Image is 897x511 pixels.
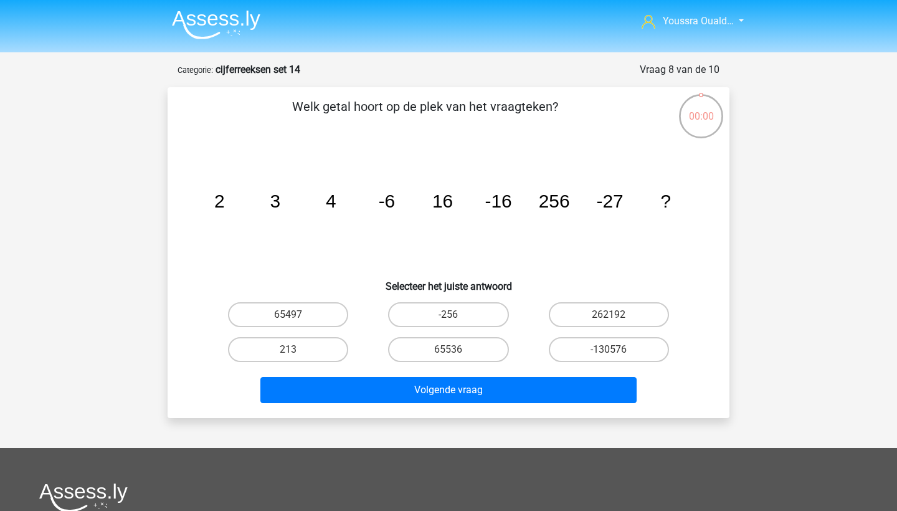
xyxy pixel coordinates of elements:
[228,337,348,362] label: 213
[228,302,348,327] label: 65497
[388,337,508,362] label: 65536
[388,302,508,327] label: -256
[270,191,281,211] tspan: 3
[539,191,570,211] tspan: 256
[678,93,724,124] div: 00:00
[549,302,669,327] label: 262192
[260,377,637,403] button: Volgende vraag
[379,191,396,211] tspan: -6
[172,10,260,39] img: Assessly
[214,191,225,211] tspan: 2
[178,65,213,75] small: Categorie:
[216,64,300,75] strong: cijferreeksen set 14
[187,97,663,135] p: Welk getal hoort op de plek van het vraagteken?
[637,14,735,29] a: Youssra Ouald…
[549,337,669,362] label: -130576
[432,191,453,211] tspan: 16
[187,270,710,292] h6: Selecteer het juiste antwoord
[660,191,671,211] tspan: ?
[663,15,734,27] span: Youssra Ouald…
[485,191,511,211] tspan: -16
[326,191,336,211] tspan: 4
[640,62,719,77] div: Vraag 8 van de 10
[597,191,624,211] tspan: -27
